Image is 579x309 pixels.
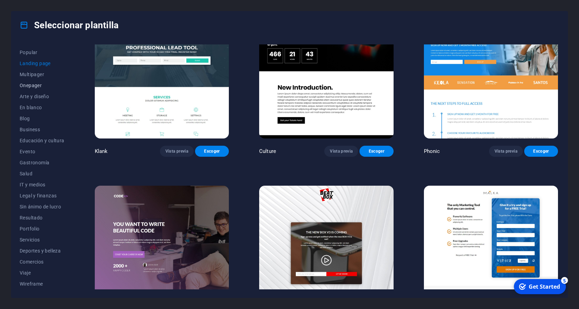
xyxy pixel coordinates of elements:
[20,281,64,287] span: Wireframe
[201,148,223,154] span: Escoger
[20,270,64,276] span: Viaje
[20,80,64,91] button: Onepager
[20,102,64,113] button: En blanco
[259,15,393,138] img: Culture
[20,248,64,254] span: Deportes y belleza
[365,148,388,154] span: Escoger
[495,148,517,154] span: Vista previa
[20,105,64,110] span: En blanco
[20,190,64,201] button: Legal y finanzas
[19,7,50,14] div: Get Started
[20,58,64,69] button: Landing page
[359,146,393,157] button: Escoger
[20,212,64,223] button: Resultado
[424,15,558,138] img: Phonic
[20,61,64,66] span: Landing page
[20,50,64,55] span: Popular
[489,146,523,157] button: Vista previa
[20,116,64,121] span: Blog
[20,234,64,245] button: Servicios
[20,204,64,209] span: Sin ánimo de lucro
[20,278,64,289] button: Wireframe
[20,69,64,80] button: Multipager
[20,124,64,135] button: Business
[20,149,64,154] span: Evento
[95,15,229,138] img: Klank
[20,83,64,88] span: Onepager
[20,267,64,278] button: Viaje
[20,215,64,220] span: Resultado
[20,223,64,234] button: Portfolio
[51,1,58,8] div: 5
[20,127,64,132] span: Business
[20,160,64,165] span: Gastronomía
[20,168,64,179] button: Salud
[259,148,276,155] p: Culture
[20,47,64,58] button: Popular
[20,182,64,187] span: IT y medios
[20,94,64,99] span: Arte y diseño
[530,148,552,154] span: Escoger
[20,201,64,212] button: Sin ánimo de lucro
[20,72,64,77] span: Multipager
[20,259,64,265] span: Comercios
[20,157,64,168] button: Gastronomía
[20,226,64,231] span: Portfolio
[20,171,64,176] span: Salud
[324,146,358,157] button: Vista previa
[20,256,64,267] button: Comercios
[20,179,64,190] button: IT y medios
[20,138,64,143] span: Educación y cultura
[330,148,353,154] span: Vista previa
[20,113,64,124] button: Blog
[20,237,64,243] span: Servicios
[20,20,119,31] h4: Seleccionar plantilla
[195,146,229,157] button: Escoger
[20,245,64,256] button: Deportes y belleza
[20,135,64,146] button: Educación y cultura
[4,3,56,18] div: Get Started 5 items remaining, 0% complete
[424,148,440,155] p: Phonic
[20,193,64,198] span: Legal y finanzas
[165,148,188,154] span: Vista previa
[524,146,558,157] button: Escoger
[95,148,108,155] p: Klank
[20,91,64,102] button: Arte y diseño
[20,146,64,157] button: Evento
[160,146,194,157] button: Vista previa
